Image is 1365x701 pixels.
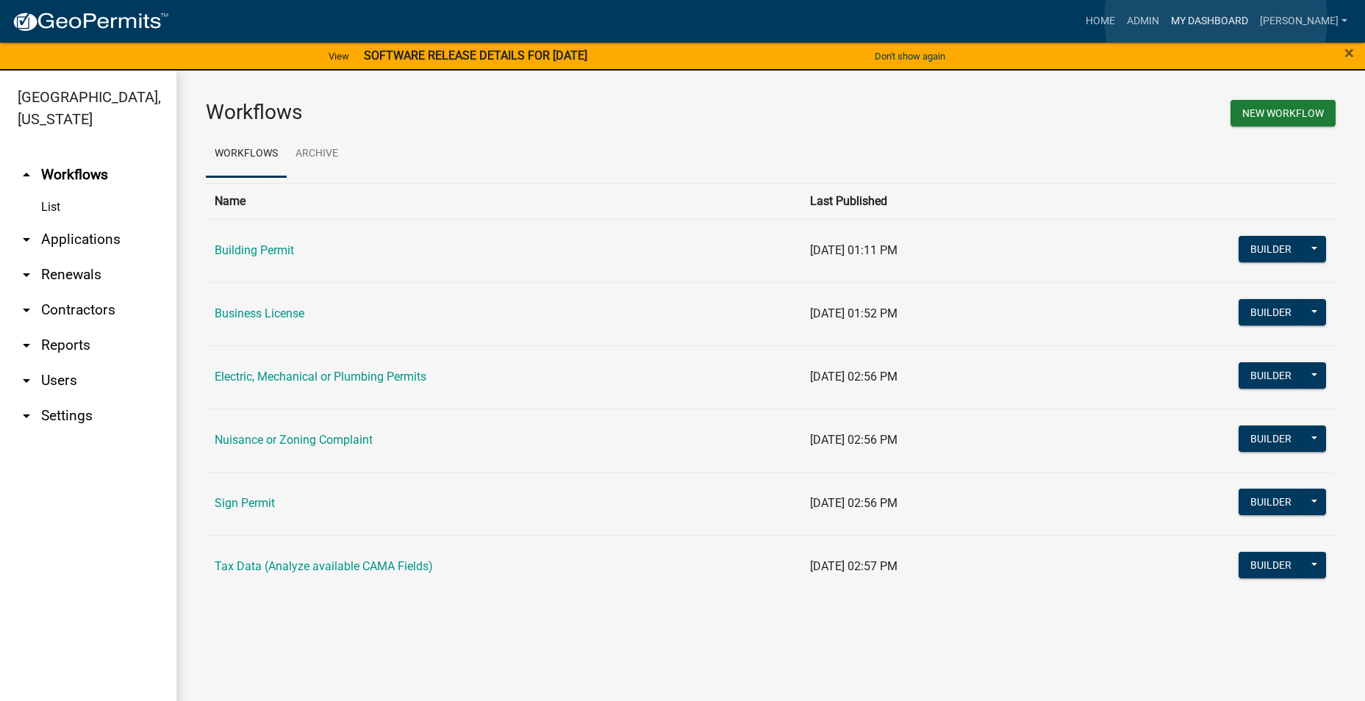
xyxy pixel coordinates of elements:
[18,372,35,389] i: arrow_drop_down
[206,183,801,219] th: Name
[215,370,426,384] a: Electric, Mechanical or Plumbing Permits
[1344,43,1354,63] span: ×
[1230,100,1336,126] button: New Workflow
[215,559,433,573] a: Tax Data (Analyze available CAMA Fields)
[810,559,898,573] span: [DATE] 02:57 PM
[1239,552,1303,578] button: Builder
[206,100,760,125] h3: Workflows
[869,44,951,68] button: Don't show again
[1121,7,1165,35] a: Admin
[18,337,35,354] i: arrow_drop_down
[215,496,275,510] a: Sign Permit
[1239,362,1303,389] button: Builder
[810,243,898,257] span: [DATE] 01:11 PM
[1239,236,1303,262] button: Builder
[215,433,373,447] a: Nuisance or Zoning Complaint
[215,243,294,257] a: Building Permit
[18,166,35,184] i: arrow_drop_up
[18,231,35,248] i: arrow_drop_down
[18,266,35,284] i: arrow_drop_down
[1165,7,1254,35] a: My Dashboard
[18,407,35,425] i: arrow_drop_down
[206,131,287,178] a: Workflows
[1080,7,1121,35] a: Home
[215,306,304,320] a: Business License
[1254,7,1353,35] a: [PERSON_NAME]
[18,301,35,319] i: arrow_drop_down
[287,131,347,178] a: Archive
[801,183,1067,219] th: Last Published
[364,48,587,62] strong: SOFTWARE RELEASE DETAILS FOR [DATE]
[810,433,898,447] span: [DATE] 02:56 PM
[1344,44,1354,62] button: Close
[1239,425,1303,452] button: Builder
[810,496,898,510] span: [DATE] 02:56 PM
[1239,489,1303,515] button: Builder
[810,306,898,320] span: [DATE] 01:52 PM
[810,370,898,384] span: [DATE] 02:56 PM
[323,44,355,68] a: View
[1239,299,1303,326] button: Builder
